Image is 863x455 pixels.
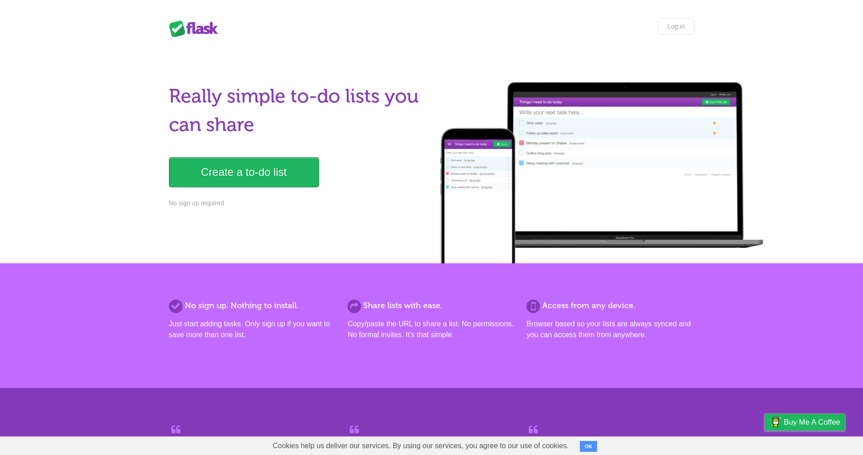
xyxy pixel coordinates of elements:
button: OK [580,441,598,452]
span: Cookies help us deliver our services. By using our services, you agree to our use of cookies. [264,437,578,455]
h2: No sign up. Nothing to install. [169,300,337,312]
a: Create a to-do list [169,157,319,187]
div: Flask Lists [169,20,223,37]
h2: Access from any device. [526,300,694,312]
a: Buy me a coffee [765,414,845,431]
h1: Really simple to-do lists you can share [169,82,426,139]
p: Browser based so your lists are always synced and you can access them from anywhere. [526,319,694,340]
h2: Share lists with ease. [347,300,515,312]
img: Buy me a coffee [769,414,781,430]
p: Copy/paste the URL to share a list. No permissions. No formal invites. It's that simple. [347,319,515,340]
p: No sign up required [169,198,426,208]
a: Log in [658,18,694,34]
p: Just start adding tasks. Only sign up if you want to save more than one list. [169,319,337,340]
span: Buy me a coffee [784,414,840,430]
